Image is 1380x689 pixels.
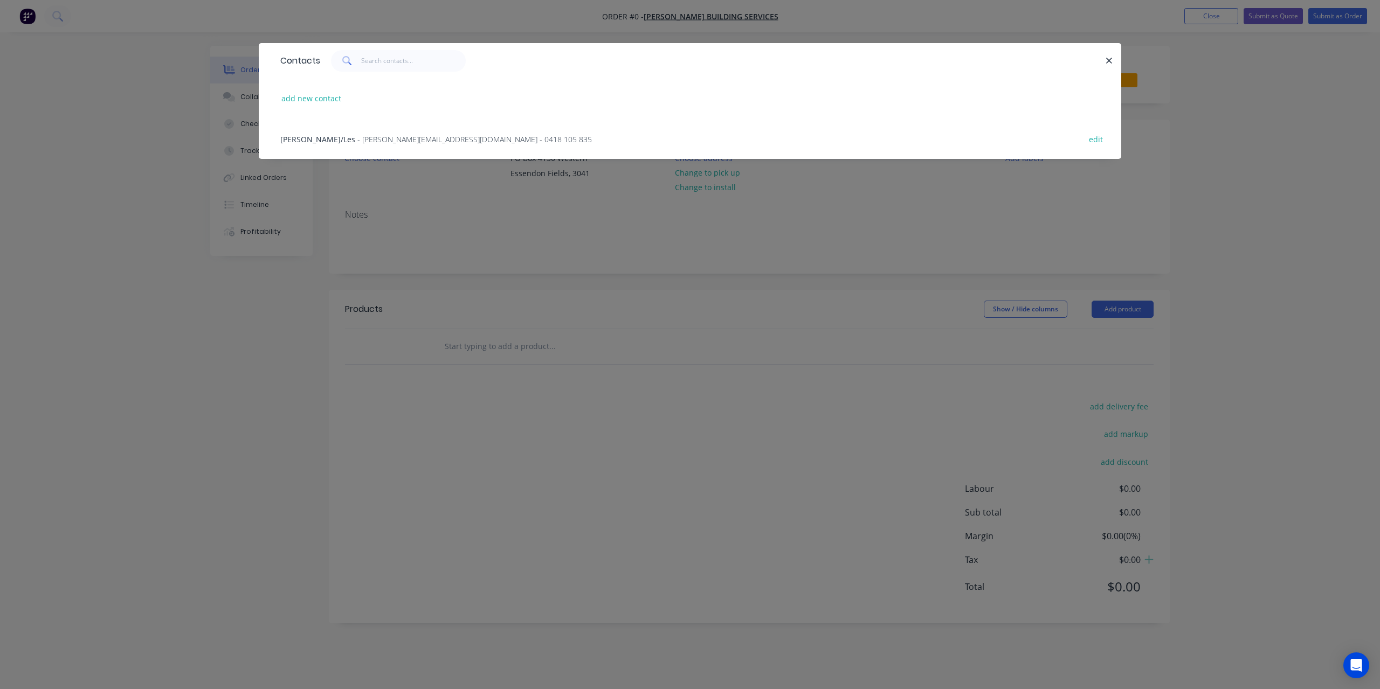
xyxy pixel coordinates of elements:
[1083,131,1108,146] button: edit
[276,91,347,106] button: add new contact
[275,44,320,78] div: Contacts
[357,134,592,144] span: - [PERSON_NAME][EMAIL_ADDRESS][DOMAIN_NAME] - 0418 105 835
[280,134,355,144] span: [PERSON_NAME]/Les
[1343,652,1369,678] div: Open Intercom Messenger
[361,50,466,72] input: Search contacts...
